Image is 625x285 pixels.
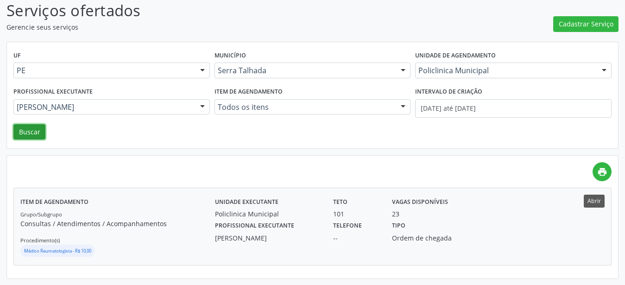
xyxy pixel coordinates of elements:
[392,219,405,233] label: Tipo
[392,195,448,209] label: Vagas disponíveis
[333,219,362,233] label: Telefone
[392,233,467,243] div: Ordem de chegada
[17,102,191,112] span: [PERSON_NAME]
[215,85,283,99] label: Item de agendamento
[218,102,392,112] span: Todos os itens
[333,195,347,209] label: Teto
[215,195,278,209] label: Unidade executante
[20,237,60,244] small: Procedimento(s)
[553,16,619,32] button: Cadastrar Serviço
[418,66,593,75] span: Policlinica Municipal
[20,195,88,209] label: Item de agendamento
[6,22,435,32] p: Gerencie seus serviços
[415,49,496,63] label: Unidade de agendamento
[215,209,320,219] div: Policlinica Municipal
[13,85,93,99] label: Profissional executante
[593,162,612,181] a: print
[218,66,392,75] span: Serra Talhada
[597,167,607,177] i: print
[584,195,605,207] button: Abrir
[20,211,62,218] small: Grupo/Subgrupo
[333,209,379,219] div: 101
[333,233,379,243] div: --
[20,219,215,228] p: Consultas / Atendimentos / Acompanhamentos
[17,66,191,75] span: PE
[215,233,320,243] div: [PERSON_NAME]
[559,19,613,29] span: Cadastrar Serviço
[13,49,21,63] label: UF
[415,99,612,118] input: Selecione um intervalo
[13,124,45,140] button: Buscar
[215,49,246,63] label: Município
[215,219,294,233] label: Profissional executante
[415,85,482,99] label: Intervalo de criação
[392,209,399,219] div: 23
[24,248,91,254] small: Médico Reumatologista - R$ 10,00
